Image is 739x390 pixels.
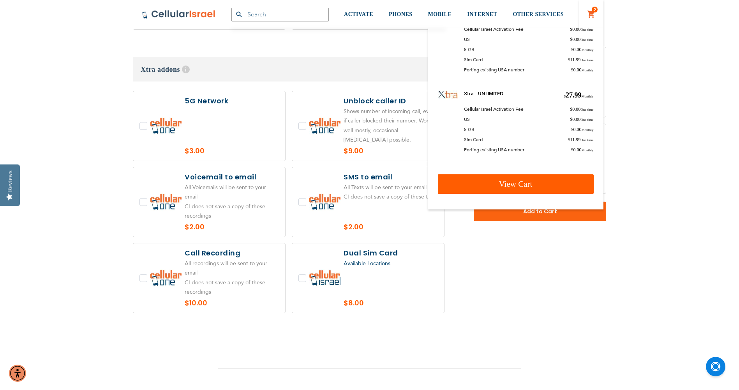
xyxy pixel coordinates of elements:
span: MOBILE [428,11,452,17]
span: Porting existing USA number [464,147,524,153]
span: One time [580,38,593,42]
span: US [464,36,470,43]
span: $ [564,94,566,98]
span: One time [580,118,593,122]
a: 2 [587,10,596,19]
span: Help [182,66,190,73]
span: $ [571,67,573,73]
span: ACTIVATE [344,11,373,17]
a: Available Locations [344,260,390,267]
span: 0.00 [570,106,593,112]
span: Monthly [581,68,593,72]
span: PHONES [389,11,413,17]
span: One time [580,108,593,112]
span: One time [580,138,593,142]
span: One time [580,58,593,62]
span: 5 GB [464,46,474,53]
span: $ [570,27,572,32]
span: $ [571,47,573,52]
span: Xtra addons [141,66,180,73]
span: $ [570,37,572,42]
span: $ [568,57,570,62]
img: Cellular Israel Logo [142,10,216,19]
span: Porting existing USA number [464,67,524,73]
span: 11.99 [568,136,594,143]
span: $ [570,106,572,112]
span: US [464,116,470,122]
span: Sim Card [464,136,483,143]
span: 0.00 [570,36,593,43]
span: 0.00 [570,26,593,32]
span: OTHER SERVICES [513,11,564,17]
span: $ [571,127,573,132]
span: $ [571,147,573,152]
span: 0.00 [571,46,593,53]
span: View Cart [499,179,533,189]
span: 2 [593,7,596,13]
span: 0.00 [571,67,593,73]
img: Xtra UNLIMITED [438,90,458,99]
span: 0.00 [571,126,593,133]
div: Accessibility Menu [9,365,26,382]
button: Add to Cart [474,202,606,221]
a: Xtra : UNLIMITED [464,90,503,97]
span: Monthly [581,94,593,98]
span: Add to Cart [499,207,580,216]
span: 5 GB [464,126,474,133]
span: Sim Card [464,57,483,63]
input: Search [231,8,329,21]
div: Reviews [7,170,14,192]
span: 0.00 [571,147,593,153]
span: 27.99 [564,90,593,100]
span: 11.99 [568,57,594,63]
span: $ [570,117,572,122]
a: View Cart [438,174,594,194]
span: Monthly [581,128,593,132]
span: Monthly [581,48,593,52]
span: $ [568,137,570,142]
span: Cellular Israel Activation Fee [464,26,524,32]
span: INTERNET [467,11,497,17]
span: 0.00 [570,116,593,122]
span: One time [580,28,593,32]
span: Monthly [581,148,593,152]
span: Cellular Israel Activation Fee [464,106,524,112]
